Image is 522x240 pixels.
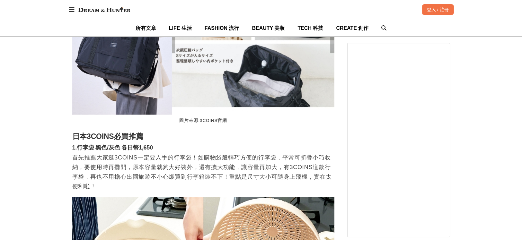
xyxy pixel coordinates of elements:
[336,25,368,31] span: CREATE 創作
[169,25,192,31] span: LIFE 生活
[205,25,239,31] span: FASHION 流行
[252,20,285,37] a: BEAUTY 美妝
[205,20,239,37] a: FASHION 流行
[72,115,334,127] figcaption: 圖片來源:3COINS官網
[336,20,368,37] a: CREATE 創作
[136,20,156,37] a: 所有文章
[297,20,323,37] a: TECH 科技
[169,20,192,37] a: LIFE 生活
[72,132,334,141] h2: 日本3COINS必買推薦
[297,25,323,31] span: TECH 科技
[422,4,454,15] div: 登入 / 註冊
[72,153,334,191] p: 首先推薦大家逛3COINS一定要入手的行李袋！如購物袋般輕巧方便的行李袋，平常可折疊小巧收納，要使用時再攤開，原本容量就夠大好裝外，還有擴大功能，讓容量再加大，有3COINS這款行李袋，再也不用...
[75,4,134,15] img: Dream & Hunter
[72,144,334,151] h3: 1.行李袋 黑色/灰色 各日幣1,650
[252,25,285,31] span: BEAUTY 美妝
[136,25,156,31] span: 所有文章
